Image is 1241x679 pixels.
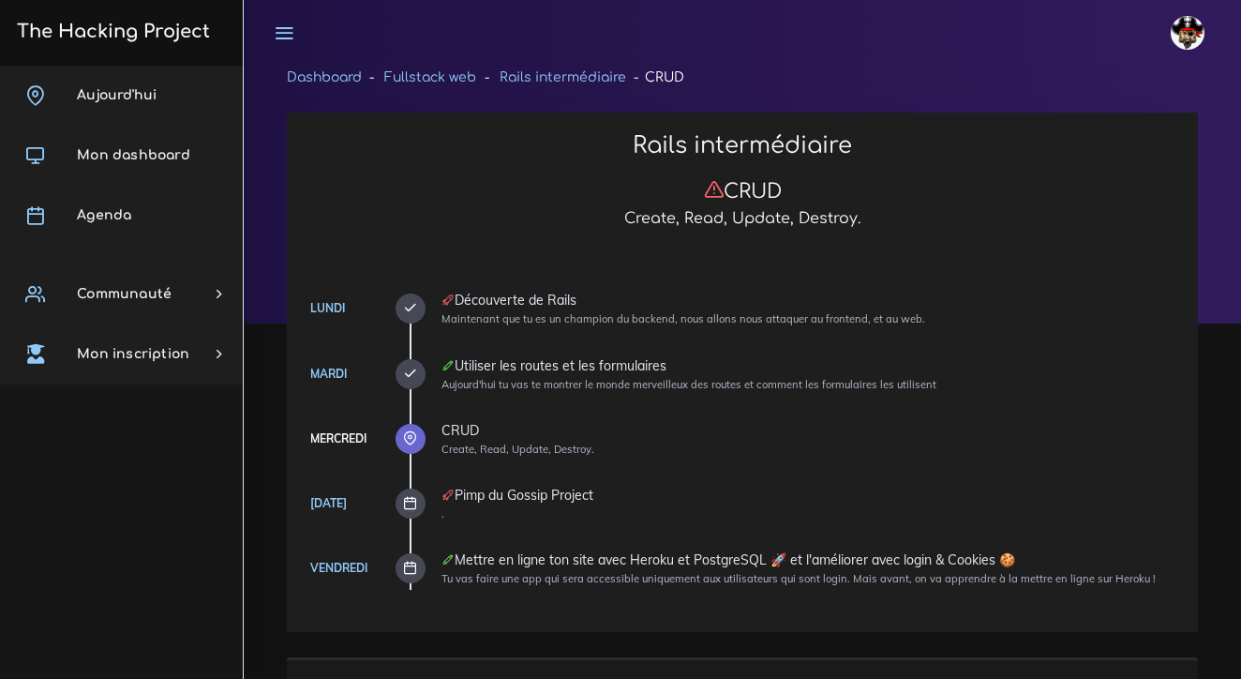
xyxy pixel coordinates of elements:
div: Mettre en ligne ton site avec Heroku et PostgreSQL 🚀 et l'améliorer avec login & Cookies 🍪 [441,553,1178,566]
h2: Rails intermédiaire [307,132,1178,159]
i: Corrections cette journée là [441,553,455,566]
a: Fullstack web [384,70,476,84]
span: Agenda [77,208,131,222]
div: Utiliser les routes et les formulaires [441,359,1178,372]
span: Aujourd'hui [77,88,157,102]
a: Vendredi [310,561,367,575]
div: Mercredi [310,429,366,449]
i: Projet à rendre ce jour-là [441,489,455,502]
i: Attention : nous n'avons pas encore reçu ton projet aujourd'hui. N'oublie pas de le soumettre en ... [704,179,724,199]
a: Mardi [310,367,347,381]
small: . [441,507,444,521]
span: Mon dashboard [77,148,190,162]
small: Maintenant que tu es un champion du backend, nous allons nous attaquer au frontend, et au web. [441,312,925,325]
i: Projet à rendre ce jour-là [441,294,455,307]
li: CRUD [626,66,684,89]
span: Communauté [77,287,172,301]
h5: Create, Read, Update, Destroy. [307,210,1178,228]
a: Rails intermédiaire [500,70,626,84]
a: Lundi [310,301,345,315]
div: CRUD [441,424,1178,437]
small: Create, Read, Update, Destroy. [441,443,594,456]
div: Pimp du Gossip Project [441,489,1178,502]
div: Découverte de Rails [441,294,1178,307]
span: Mon inscription [77,347,189,361]
h3: CRUD [307,179,1178,204]
i: Corrections cette journée là [441,359,455,372]
img: avatar [1171,16,1204,50]
a: Dashboard [287,70,362,84]
a: [DATE] [310,496,347,510]
h3: The Hacking Project [11,22,210,42]
small: Aujourd'hui tu vas te montrer le monde merveilleux des routes et comment les formulaires les util... [441,378,936,391]
small: Tu vas faire une app qui sera accessible uniquement aux utilisateurs qui sont login. Mais avant, ... [441,572,1156,585]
